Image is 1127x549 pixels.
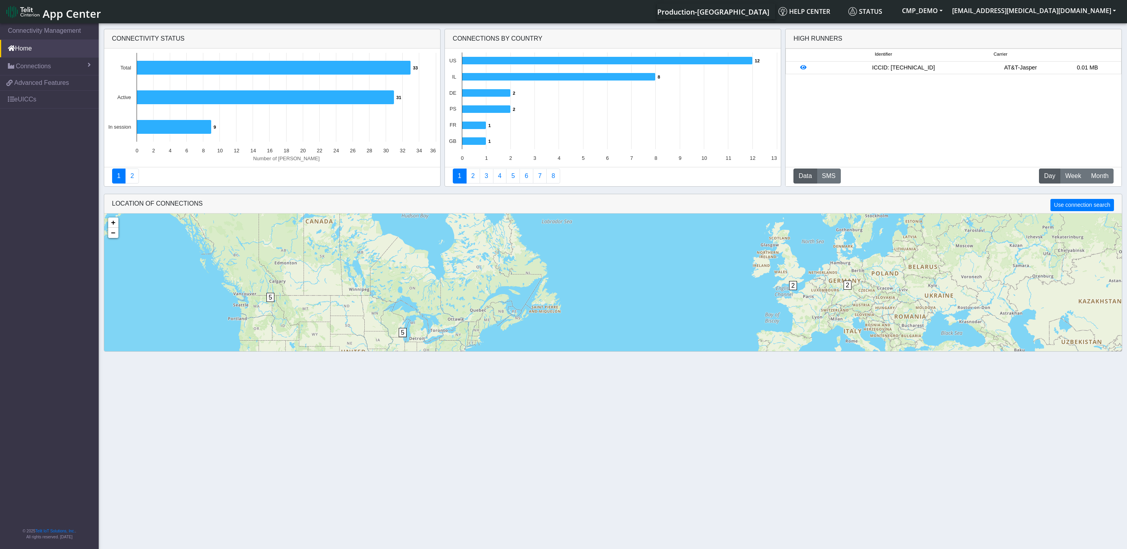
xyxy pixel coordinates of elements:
text: 6 [185,148,188,154]
text: 9 [214,125,216,129]
div: AT&T-Jasper [987,64,1054,72]
text: 5 [582,155,585,161]
text: 10 [701,155,707,161]
a: App Center [6,3,100,20]
text: GB [449,138,456,144]
span: Advanced Features [14,78,69,88]
div: LOCATION OF CONNECTIONS [104,194,1122,214]
text: 20 [300,148,306,154]
text: 12 [755,58,759,63]
span: Help center [778,7,830,16]
text: 8 [654,155,657,161]
a: 14 Days Trend [519,169,533,184]
button: Week [1060,169,1086,184]
text: PS [450,106,456,112]
a: Usage by Carrier [506,169,520,184]
div: ICCID: [TECHNICAL_ID] [820,64,987,72]
text: 7 [630,155,633,161]
text: 8 [658,75,660,79]
text: In session [108,124,131,130]
text: 0 [135,148,138,154]
text: 1 [488,139,491,144]
button: Day [1039,169,1060,184]
text: 12 [234,148,239,154]
img: logo-telit-cinterion-gw-new.png [6,6,39,18]
span: 5 [266,293,275,302]
text: Total [120,65,131,71]
text: 12 [750,155,755,161]
text: 0 [461,155,463,161]
span: Carrier [994,51,1007,58]
span: Status [848,7,882,16]
text: 2 [513,107,515,112]
text: 34 [416,148,422,154]
a: Zoom in [108,217,118,228]
a: Carrier [466,169,480,184]
a: Connectivity status [112,169,126,184]
a: Your current platform instance [657,4,769,19]
a: Not Connected for 30 days [546,169,560,184]
text: 32 [399,148,405,154]
button: SMS [817,169,841,184]
text: 2 [509,155,512,161]
button: CMP_DEMO [897,4,947,18]
span: Identifier [875,51,892,58]
text: US [449,58,456,64]
text: 4 [557,155,560,161]
span: 2 [844,281,852,290]
text: 3 [533,155,536,161]
text: 24 [333,148,339,154]
a: Telit IoT Solutions, Inc. [36,529,75,533]
div: 5 [266,293,274,317]
text: 30 [383,148,388,154]
button: Month [1086,169,1114,184]
a: Help center [775,4,845,19]
button: Use connection search [1050,199,1114,211]
text: 1 [488,123,491,128]
a: Zoom out [108,228,118,238]
span: Week [1065,171,1081,181]
text: 4 [169,148,171,154]
text: 22 [317,148,322,154]
text: 6 [606,155,609,161]
text: 26 [350,148,355,154]
text: 33 [413,66,418,70]
span: Connections [16,62,51,71]
text: 9 [679,155,681,161]
a: Zero Session [533,169,547,184]
text: Number of [PERSON_NAME] [253,156,320,161]
text: IL [452,74,456,80]
div: High Runners [793,34,842,43]
text: Active [117,94,131,100]
div: 0.01 MB [1054,64,1121,72]
text: 36 [430,148,435,154]
text: 11 [726,155,731,161]
img: status.svg [848,7,857,16]
text: 10 [217,148,223,154]
a: Connections By Carrier [493,169,507,184]
text: 2 [152,148,155,154]
span: Production-[GEOGRAPHIC_DATA] [657,7,769,17]
text: 13 [771,155,776,161]
span: 2 [789,281,797,290]
div: Connections By Country [445,29,781,49]
a: Status [845,4,897,19]
button: [EMAIL_ADDRESS][MEDICAL_DATA][DOMAIN_NAME] [947,4,1121,18]
text: 1 [485,155,488,161]
span: Month [1091,171,1108,181]
span: Day [1044,171,1055,181]
text: 28 [366,148,372,154]
img: knowledge.svg [778,7,787,16]
nav: Summary paging [453,169,773,184]
text: 16 [267,148,272,154]
div: Connectivity status [104,29,440,49]
span: 5 [399,328,407,337]
text: 18 [283,148,289,154]
a: Connections By Country [453,169,467,184]
text: 14 [250,148,256,154]
text: 8 [202,148,204,154]
span: App Center [43,6,101,21]
text: FR [450,122,456,128]
text: DE [449,90,456,96]
a: Usage per Country [480,169,493,184]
